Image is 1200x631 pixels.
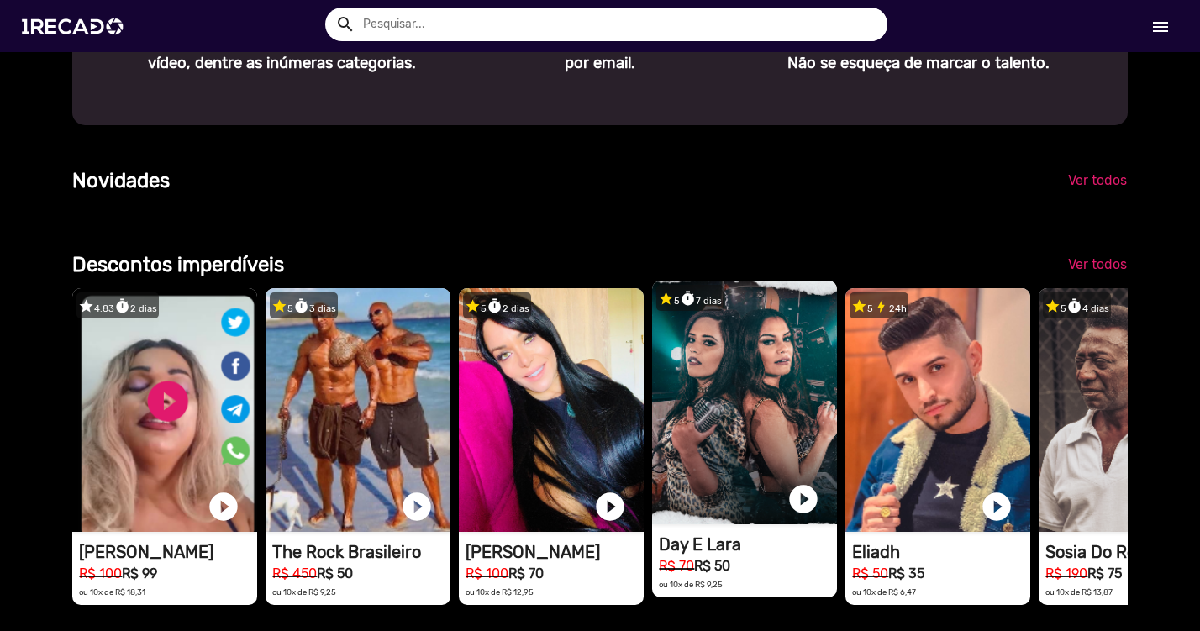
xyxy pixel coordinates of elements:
b: R$ 70 [508,565,544,581]
small: R$ 50 [852,565,888,581]
b: R$ 50 [694,558,730,574]
small: R$ 190 [1045,565,1087,581]
small: R$ 70 [659,558,694,574]
video: 1RECADO vídeos dedicados para fãs e empresas [266,288,450,532]
h1: [PERSON_NAME] [79,542,257,562]
video: 1RECADO vídeos dedicados para fãs e empresas [459,288,644,532]
h1: Eliadh [852,542,1030,562]
small: ou 10x de R$ 9,25 [272,587,336,597]
small: ou 10x de R$ 18,31 [79,587,145,597]
mat-icon: Example home icon [335,14,355,34]
b: Novidades [72,169,170,192]
b: R$ 75 [1087,565,1122,581]
a: play_circle_filled [400,490,434,523]
video: 1RECADO vídeos dedicados para fãs e empresas [72,288,257,532]
h1: Day E Lara [659,534,837,555]
h1: The Rock Brasileiro [272,542,450,562]
b: R$ 50 [317,565,353,581]
a: play_circle_filled [980,490,1013,523]
video: 1RECADO vídeos dedicados para fãs e empresas [845,288,1030,532]
video: 1RECADO vídeos dedicados para fãs e empresas [652,281,837,524]
h1: [PERSON_NAME] [466,542,644,562]
small: ou 10x de R$ 12,95 [466,587,534,597]
b: Descontos imperdíveis [72,253,284,276]
small: R$ 100 [79,565,122,581]
mat-icon: Início [1150,17,1171,37]
small: ou 10x de R$ 6,47 [852,587,916,597]
span: Ver todos [1068,256,1127,272]
small: ou 10x de R$ 13,87 [1045,587,1113,597]
small: ou 10x de R$ 9,25 [659,580,723,589]
span: Ver todos [1068,172,1127,188]
button: Example home icon [329,8,359,38]
input: Pesquisar... [350,8,887,41]
small: R$ 100 [466,565,508,581]
small: R$ 450 [272,565,317,581]
b: R$ 99 [122,565,157,581]
b: R$ 35 [888,565,924,581]
a: play_circle_filled [787,482,820,516]
a: play_circle_filled [593,490,627,523]
a: play_circle_filled [207,490,240,523]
